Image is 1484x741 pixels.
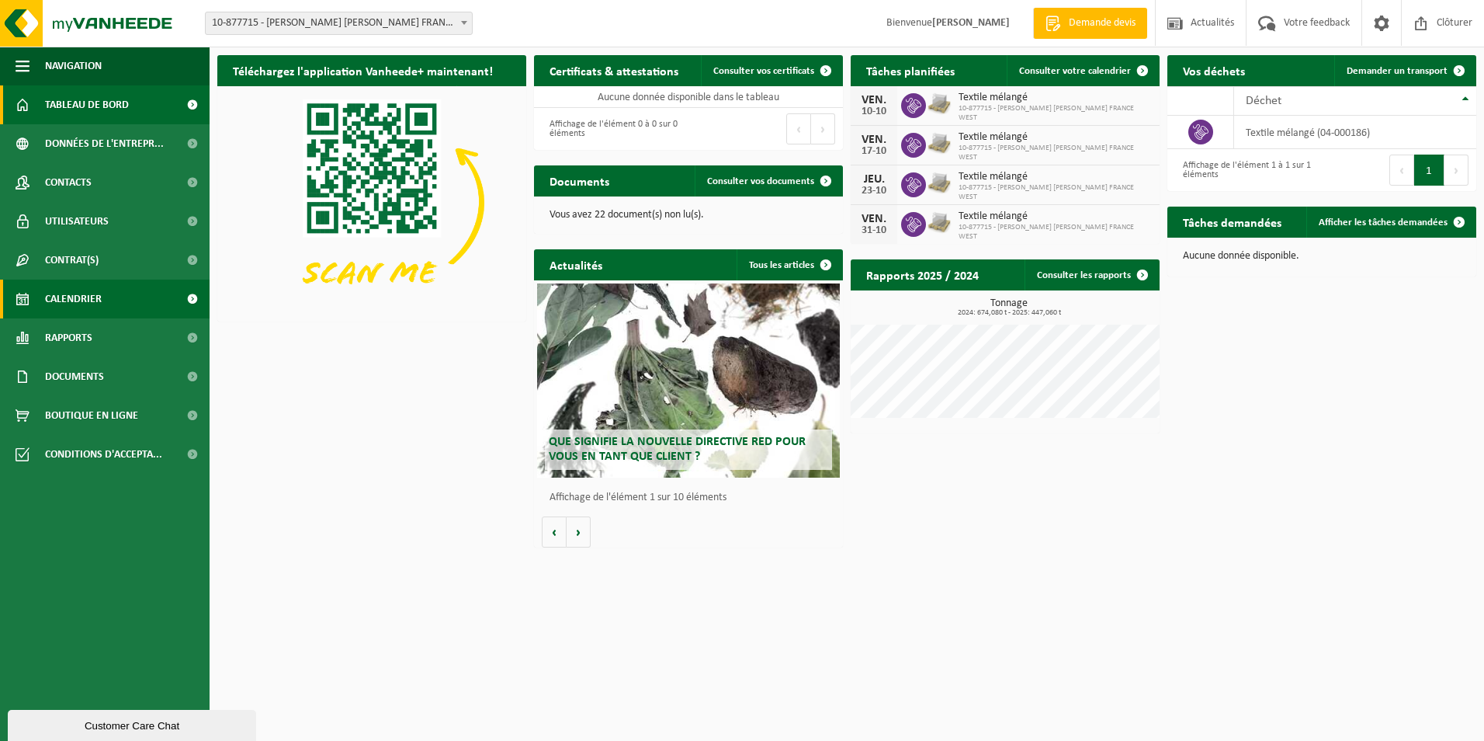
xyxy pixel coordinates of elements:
[550,492,835,503] p: Affichage de l'élément 1 sur 10 éléments
[858,106,889,117] div: 10-10
[959,210,1152,223] span: Textile mélangé
[45,318,92,357] span: Rapports
[1065,16,1139,31] span: Demande devis
[926,210,952,236] img: LP-PA-00000-WDN-11
[1167,55,1260,85] h2: Vos déchets
[1347,66,1448,76] span: Demander un transport
[8,707,259,741] iframe: chat widget
[1444,155,1468,186] button: Next
[45,280,102,318] span: Calendrier
[959,183,1152,202] span: 10-877715 - [PERSON_NAME] [PERSON_NAME] FRANCE WEST
[1246,95,1281,107] span: Déchet
[1175,153,1314,187] div: Affichage de l'élément 1 à 1 sur 1 éléments
[45,396,138,435] span: Boutique en ligne
[205,12,473,35] span: 10-877715 - ADLER PELZER FRANCE WEST - MORNAC
[858,146,889,157] div: 17-10
[959,92,1152,104] span: Textile mélangé
[1319,217,1448,228] span: Afficher les tâches demandées
[858,225,889,236] div: 31-10
[1033,8,1147,39] a: Demande devis
[45,124,164,163] span: Données de l'entrepr...
[851,259,994,290] h2: Rapports 2025 / 2024
[567,517,591,548] button: Volgende
[45,202,109,241] span: Utilisateurs
[534,55,694,85] h2: Certificats & attestations
[1007,55,1158,86] a: Consulter votre calendrier
[858,213,889,225] div: VEN.
[549,436,806,463] span: Que signifie la nouvelle directive RED pour vous en tant que client ?
[45,85,129,124] span: Tableau de bord
[534,249,618,280] h2: Actualités
[737,249,841,280] a: Tous les articles
[926,170,952,197] img: LP-PA-00000-WDN-11
[959,104,1152,123] span: 10-877715 - [PERSON_NAME] [PERSON_NAME] FRANCE WEST
[701,55,841,86] a: Consulter vos certificats
[217,86,526,318] img: Download de VHEPlus App
[858,94,889,106] div: VEN.
[695,165,841,197] a: Consulter vos documents
[534,165,625,196] h2: Documents
[851,55,970,85] h2: Tâches planifiées
[1019,66,1131,76] span: Consulter votre calendrier
[1167,207,1297,237] h2: Tâches demandées
[1025,259,1158,290] a: Consulter les rapports
[858,173,889,186] div: JEU.
[217,55,508,85] h2: Téléchargez l'application Vanheede+ maintenant!
[45,435,162,474] span: Conditions d'accepta...
[1183,251,1461,262] p: Aucune donnée disponible.
[707,176,814,186] span: Consulter vos documents
[1306,207,1475,238] a: Afficher les tâches demandées
[206,12,472,34] span: 10-877715 - ADLER PELZER FRANCE WEST - MORNAC
[537,284,840,478] a: Que signifie la nouvelle directive RED pour vous en tant que client ?
[550,210,827,221] p: Vous avez 22 document(s) non lu(s).
[542,517,567,548] button: Vorige
[858,134,889,146] div: VEN.
[542,112,681,146] div: Affichage de l'élément 0 à 0 sur 0 éléments
[959,131,1152,144] span: Textile mélangé
[959,171,1152,183] span: Textile mélangé
[858,298,1160,317] h3: Tonnage
[45,47,102,85] span: Navigation
[926,91,952,117] img: LP-PA-00000-WDN-11
[932,17,1010,29] strong: [PERSON_NAME]
[45,163,92,202] span: Contacts
[1389,155,1414,186] button: Previous
[811,113,835,144] button: Next
[1414,155,1444,186] button: 1
[959,144,1152,162] span: 10-877715 - [PERSON_NAME] [PERSON_NAME] FRANCE WEST
[45,357,104,396] span: Documents
[1334,55,1475,86] a: Demander un transport
[713,66,814,76] span: Consulter vos certificats
[858,186,889,197] div: 23-10
[45,241,99,280] span: Contrat(s)
[959,223,1152,242] span: 10-877715 - [PERSON_NAME] [PERSON_NAME] FRANCE WEST
[534,86,843,108] td: Aucune donnée disponible dans le tableau
[858,309,1160,317] span: 2024: 674,080 t - 2025: 447,060 t
[926,130,952,157] img: LP-PA-00000-WDN-11
[786,113,811,144] button: Previous
[1234,116,1476,149] td: textile mélangé (04-000186)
